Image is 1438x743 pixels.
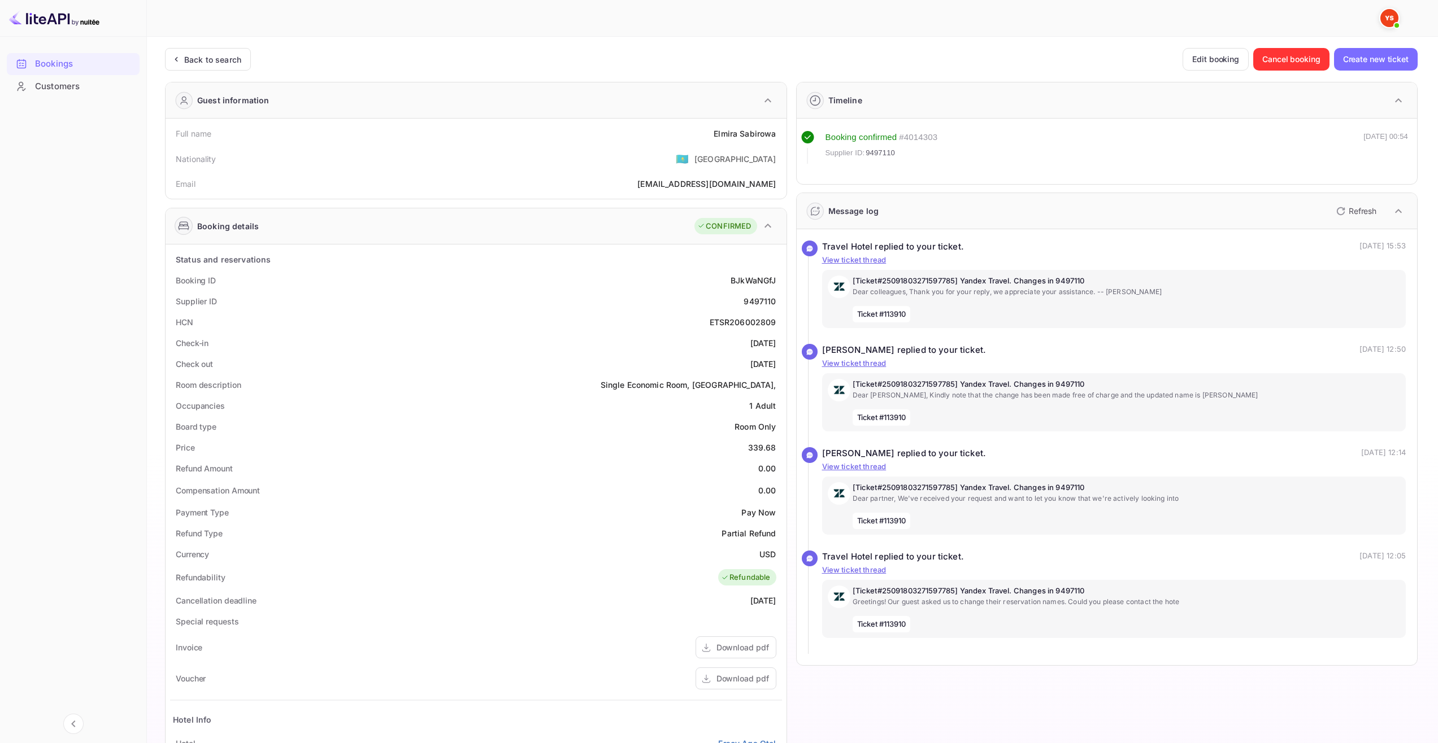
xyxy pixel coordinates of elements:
[176,527,223,539] div: Refund Type
[1330,202,1381,220] button: Refresh
[722,527,776,539] div: Partial Refund
[866,147,895,159] span: 9497110
[1359,241,1406,254] p: [DATE] 15:53
[828,205,879,217] div: Message log
[601,379,776,391] div: Single Economic Room, [GEOGRAPHIC_DATA],
[637,178,776,190] div: [EMAIL_ADDRESS][DOMAIN_NAME]
[184,54,241,65] div: Back to search
[714,128,776,139] div: Elmira Sabirowa
[750,595,776,606] div: [DATE]
[176,400,225,412] div: Occupancies
[197,94,270,106] div: Guest information
[710,316,776,328] div: ETSR206002809
[853,493,1401,504] p: Dear partner, We've received your request and want to let you know that we're actively looking into
[731,274,776,286] div: BJkWaNGfJ
[7,53,140,75] div: Bookings
[899,131,937,144] div: # 4014303
[716,672,769,684] div: Download pdf
[853,409,911,426] span: Ticket #113910
[176,484,260,496] div: Compensation Amount
[853,306,911,323] span: Ticket #113910
[676,148,689,169] span: United States
[828,482,850,505] img: AwvSTEc2VUhQAAAAAElFTkSuQmCC
[176,295,217,307] div: Supplier ID
[1359,344,1406,357] p: [DATE] 12:50
[694,153,776,165] div: [GEOGRAPHIC_DATA]
[1183,48,1249,71] button: Edit booking
[822,565,1406,576] p: View ticket thread
[1380,9,1398,27] img: Yandex Support
[828,94,862,106] div: Timeline
[176,672,206,684] div: Voucher
[748,442,776,453] div: 339.68
[853,616,911,633] span: Ticket #113910
[1361,447,1406,460] p: [DATE] 12:14
[853,513,911,530] span: Ticket #113910
[853,287,1401,297] p: Dear colleagues, Thank you for your reply, we appreciate your assistance. -- [PERSON_NAME]
[176,379,241,391] div: Room description
[176,462,233,474] div: Refund Amount
[197,220,259,232] div: Booking details
[176,421,216,432] div: Board type
[176,337,208,349] div: Check-in
[822,358,1406,369] p: View ticket thread
[822,344,987,357] div: [PERSON_NAME] replied to your ticket.
[176,274,216,286] div: Booking ID
[828,276,850,298] img: AwvSTEc2VUhQAAAAAElFTkSuQmCC
[822,241,964,254] div: Travel Hotel replied to your ticket.
[853,276,1401,287] p: [Ticket#25091803271597785] Yandex Travel. Changes in 9497110
[1359,550,1406,563] p: [DATE] 12:05
[176,254,271,265] div: Status and reservations
[176,153,216,165] div: Nationality
[176,358,213,370] div: Check out
[1253,48,1330,71] button: Cancel booking
[1349,205,1376,217] p: Refresh
[735,421,776,432] div: Room Only
[759,548,776,560] div: USD
[853,597,1401,607] p: Greetings! Our guest asked us to change their reservation names. Could you please contact the hote
[697,221,751,232] div: CONFIRMED
[828,585,850,608] img: AwvSTEc2VUhQAAAAAElFTkSuQmCC
[826,131,897,144] div: Booking confirmed
[1334,48,1418,71] button: Create new ticket
[826,147,865,159] span: Supplier ID:
[822,550,964,563] div: Travel Hotel replied to your ticket.
[7,76,140,98] div: Customers
[176,595,257,606] div: Cancellation deadline
[176,128,211,139] div: Full name
[176,506,229,518] div: Payment Type
[749,400,776,412] div: 1 Adult
[35,58,134,71] div: Bookings
[721,572,771,583] div: Refundable
[176,316,193,328] div: HCN
[758,484,776,496] div: 0.00
[7,76,140,97] a: Customers
[822,255,1406,266] p: View ticket thread
[176,641,202,653] div: Invoice
[750,337,776,349] div: [DATE]
[822,447,987,460] div: [PERSON_NAME] replied to your ticket.
[716,641,769,653] div: Download pdf
[853,379,1401,390] p: [Ticket#25091803271597785] Yandex Travel. Changes in 9497110
[1363,131,1408,164] div: [DATE] 00:54
[741,506,776,518] div: Pay Now
[758,462,776,474] div: 0.00
[63,714,84,734] button: Collapse navigation
[176,442,195,453] div: Price
[176,615,238,627] div: Special requests
[35,80,134,93] div: Customers
[853,585,1401,597] p: [Ticket#25091803271597785] Yandex Travel. Changes in 9497110
[750,358,776,370] div: [DATE]
[9,9,99,27] img: LiteAPI logo
[822,461,1406,473] p: View ticket thread
[853,390,1401,400] p: Dear [PERSON_NAME], Kindly note that the change has been made free of charge and the updated name...
[744,295,776,307] div: 9497110
[173,714,212,725] div: Hotel Info
[176,548,209,560] div: Currency
[7,53,140,74] a: Bookings
[176,178,196,190] div: Email
[853,482,1401,493] p: [Ticket#25091803271597785] Yandex Travel. Changes in 9497110
[828,379,850,401] img: AwvSTEc2VUhQAAAAAElFTkSuQmCC
[176,571,225,583] div: Refundability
